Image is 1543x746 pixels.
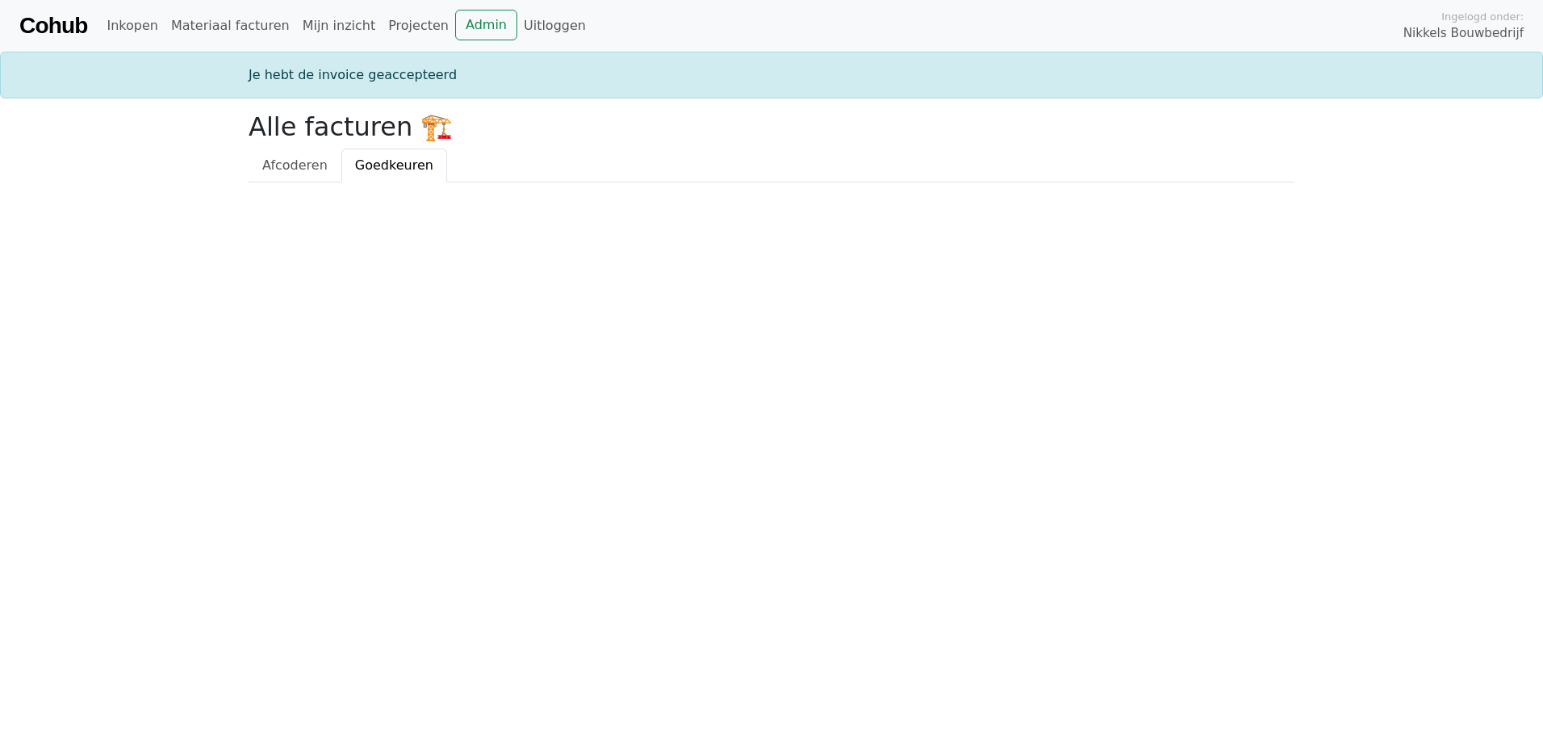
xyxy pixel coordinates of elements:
[517,10,592,42] a: Uitloggen
[249,111,1294,142] h2: Alle facturen 🏗️
[382,10,455,42] a: Projecten
[1441,9,1524,24] span: Ingelogd onder:
[249,149,341,182] a: Afcoderen
[165,10,296,42] a: Materiaal facturen
[296,10,383,42] a: Mijn inzicht
[262,157,328,173] span: Afcoderen
[341,149,447,182] a: Goedkeuren
[19,6,87,45] a: Cohub
[239,65,1304,85] div: Je hebt de invoice geaccepteerd
[1403,24,1524,43] span: Nikkels Bouwbedrijf
[455,10,517,40] a: Admin
[100,10,164,42] a: Inkopen
[355,157,433,173] span: Goedkeuren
